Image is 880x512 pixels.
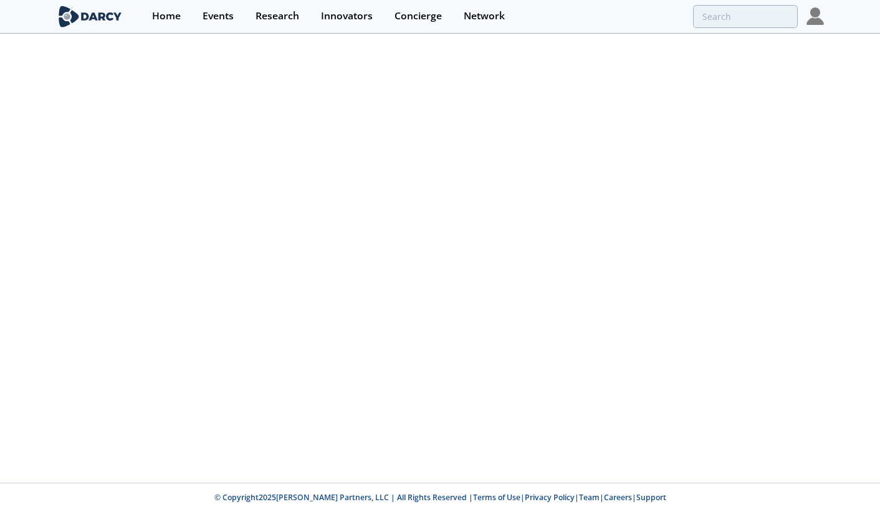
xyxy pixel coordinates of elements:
div: Innovators [321,11,373,21]
img: Profile [806,7,824,25]
a: Privacy Policy [525,492,575,503]
a: Careers [604,492,632,503]
div: Home [152,11,181,21]
p: © Copyright 2025 [PERSON_NAME] Partners, LLC | All Rights Reserved | | | | | [59,492,821,503]
div: Research [256,11,299,21]
div: Network [464,11,505,21]
input: Advanced Search [693,5,798,28]
div: Concierge [395,11,442,21]
div: Events [203,11,234,21]
a: Team [579,492,600,503]
a: Terms of Use [473,492,520,503]
a: Support [636,492,666,503]
img: logo-wide.svg [56,6,124,27]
